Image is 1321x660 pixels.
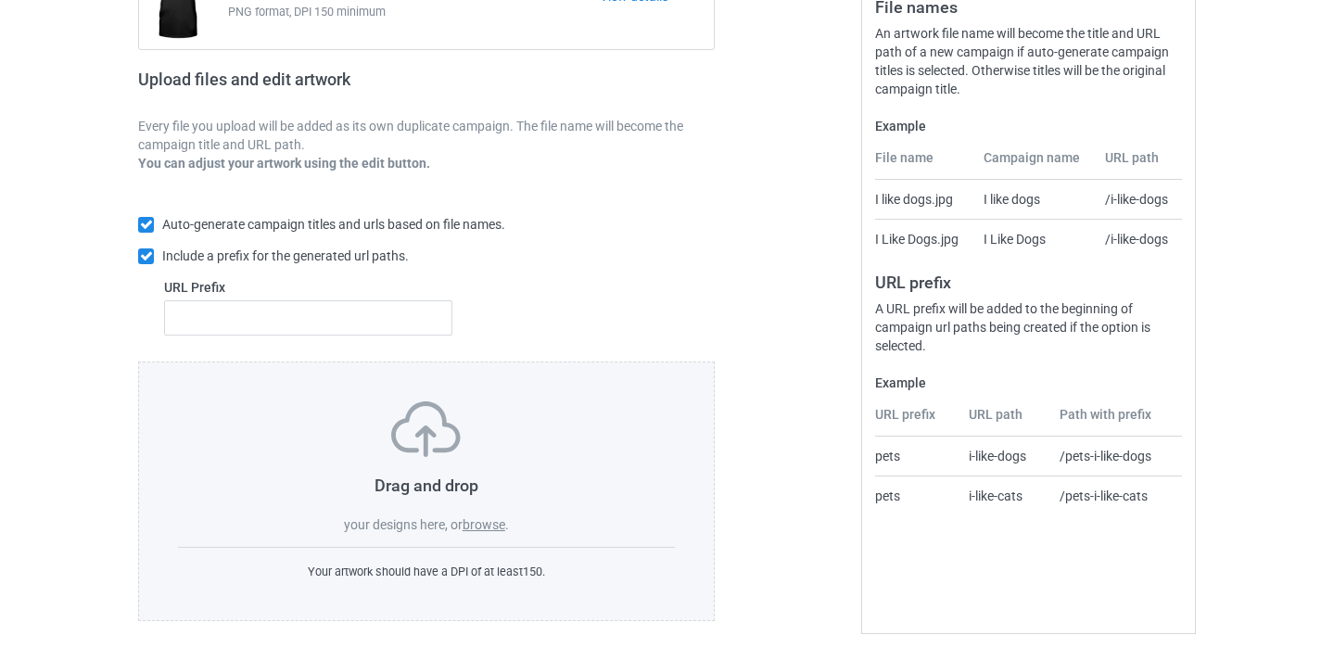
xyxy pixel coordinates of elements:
[1095,148,1182,180] th: URL path
[178,475,675,496] h3: Drag and drop
[875,437,959,476] td: pets
[505,517,509,532] span: .
[138,70,484,104] h2: Upload files and edit artwork
[875,299,1182,355] div: A URL prefix will be added to the beginning of campaign url paths being created if the option is ...
[973,219,1096,259] td: I Like Dogs
[973,148,1096,180] th: Campaign name
[1095,180,1182,219] td: /i-like-dogs
[875,24,1182,98] div: An artwork file name will become the title and URL path of a new campaign if auto-generate campai...
[875,272,1182,293] h3: URL prefix
[308,565,545,578] span: Your artwork should have a DPI of at least 150 .
[463,517,505,532] label: browse
[875,374,1182,392] label: Example
[959,437,1050,476] td: i-like-dogs
[973,180,1096,219] td: I like dogs
[162,217,505,232] span: Auto-generate campaign titles and urls based on file names.
[875,476,959,515] td: pets
[1049,437,1182,476] td: /pets-i-like-dogs
[959,476,1050,515] td: i-like-cats
[875,219,972,259] td: I Like Dogs.jpg
[875,405,959,437] th: URL prefix
[391,401,461,457] img: svg+xml;base64,PD94bWwgdmVyc2lvbj0iMS4wIiBlbmNvZGluZz0iVVRGLTgiPz4KPHN2ZyB3aWR0aD0iNzVweCIgaGVpZ2...
[164,278,452,297] label: URL Prefix
[1049,405,1182,437] th: Path with prefix
[875,148,972,180] th: File name
[162,248,409,263] span: Include a prefix for the generated url paths.
[1095,219,1182,259] td: /i-like-dogs
[138,156,430,171] b: You can adjust your artwork using the edit button.
[228,3,600,21] span: PNG format, DPI 150 minimum
[875,180,972,219] td: I like dogs.jpg
[875,117,1182,135] label: Example
[1049,476,1182,515] td: /pets-i-like-cats
[344,517,463,532] span: your designs here, or
[138,117,715,154] p: Every file you upload will be added as its own duplicate campaign. The file name will become the ...
[959,405,1050,437] th: URL path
